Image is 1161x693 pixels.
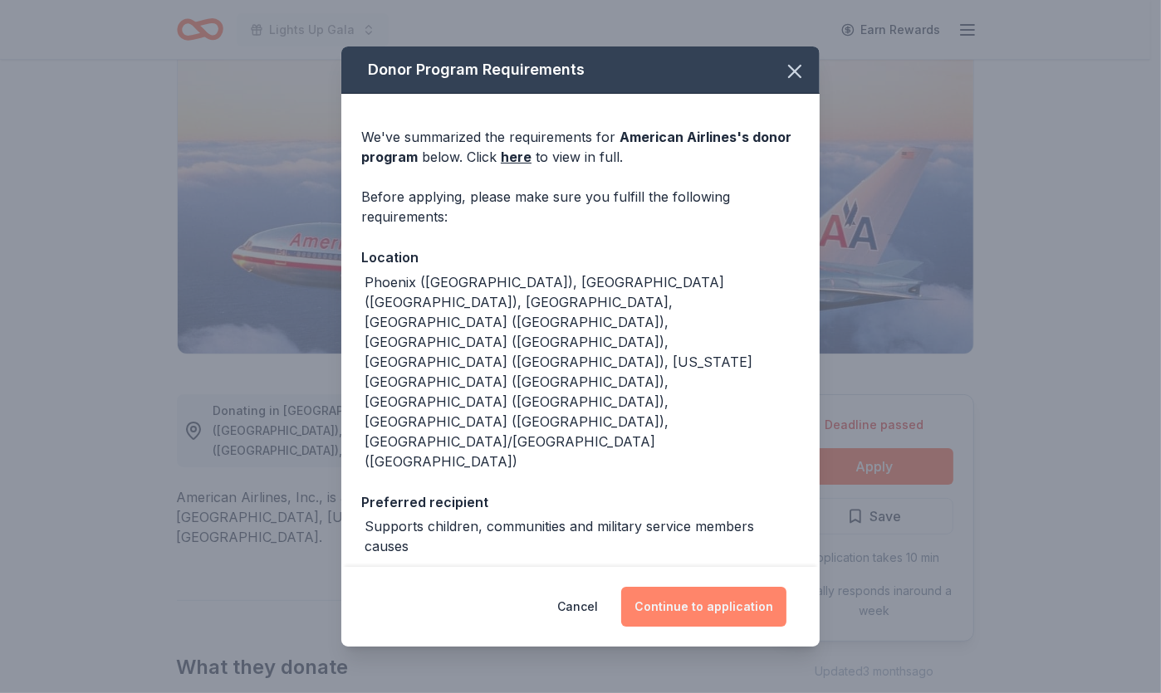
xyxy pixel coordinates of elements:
div: Before applying, please make sure you fulfill the following requirements: [361,187,800,227]
div: Phoenix ([GEOGRAPHIC_DATA]), [GEOGRAPHIC_DATA] ([GEOGRAPHIC_DATA]), [GEOGRAPHIC_DATA], [GEOGRAPHI... [365,272,800,471]
div: Donor Program Requirements [341,46,820,94]
button: Continue to application [621,587,786,627]
div: Supports children, communities and military service members causes [365,516,800,556]
div: Preferred recipient [361,491,800,513]
div: Location [361,246,800,268]
button: Cancel [557,587,598,627]
div: We've summarized the requirements for below. Click to view in full. [361,127,800,167]
a: here [501,147,532,167]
